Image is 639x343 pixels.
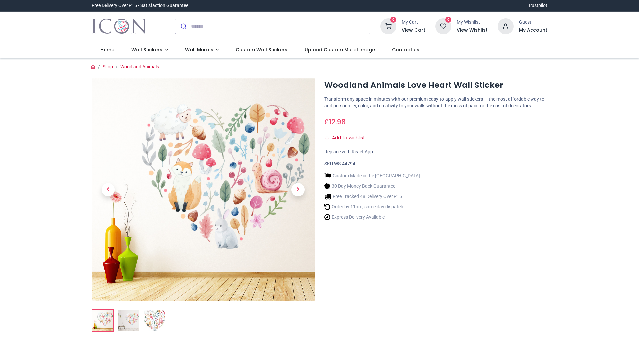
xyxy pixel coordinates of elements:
button: Submit [175,19,191,34]
span: Previous [102,183,115,196]
li: 30 Day Money Back Guarantee [324,183,420,190]
img: Icon Wall Stickers [92,17,146,36]
span: Next [291,183,305,196]
a: Trustpilot [528,2,547,9]
div: Guest [519,19,547,26]
a: Wall Stickers [123,41,176,59]
a: Wall Murals [176,41,227,59]
img: Woodland Animals Love Heart Wall Sticker [92,310,113,331]
span: Wall Murals [185,46,213,53]
li: Order by 11am, same day dispatch [324,203,420,210]
span: 12.98 [329,117,346,127]
img: Woodland Animals Love Heart Wall Sticker [92,78,315,301]
a: Previous [92,111,125,267]
a: Logo of Icon Wall Stickers [92,17,146,36]
span: £ [324,117,346,127]
a: My Account [519,27,547,34]
sup: 0 [445,17,452,23]
div: Replace with React App. [324,149,547,155]
button: Add to wishlistAdd to wishlist [324,132,371,144]
a: Shop [103,64,113,69]
span: Upload Custom Mural Image [305,46,375,53]
img: WS-44794-02 [118,310,139,331]
a: Next [281,111,315,267]
li: Free Tracked 48 Delivery Over £15 [324,193,420,200]
a: 0 [380,23,396,28]
a: View Cart [402,27,425,34]
span: Home [100,46,114,53]
a: Woodland Animals [120,64,159,69]
div: SKU: [324,161,547,167]
a: 0 [435,23,451,28]
span: Contact us [392,46,419,53]
li: Express Delivery Available [324,214,420,221]
sup: 0 [390,17,397,23]
p: Transform any space in minutes with our premium easy-to-apply wall stickers — the most affordable... [324,96,547,109]
span: WS-44794 [334,161,355,166]
div: My Cart [402,19,425,26]
i: Add to wishlist [325,135,329,140]
span: Custom Wall Stickers [236,46,287,53]
div: My Wishlist [457,19,488,26]
img: WS-44794-03 [144,310,165,331]
h1: Woodland Animals Love Heart Wall Sticker [324,80,547,91]
div: Free Delivery Over £15 - Satisfaction Guarantee [92,2,188,9]
li: Custom Made in the [GEOGRAPHIC_DATA] [324,172,420,179]
span: Wall Stickers [131,46,162,53]
a: View Wishlist [457,27,488,34]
